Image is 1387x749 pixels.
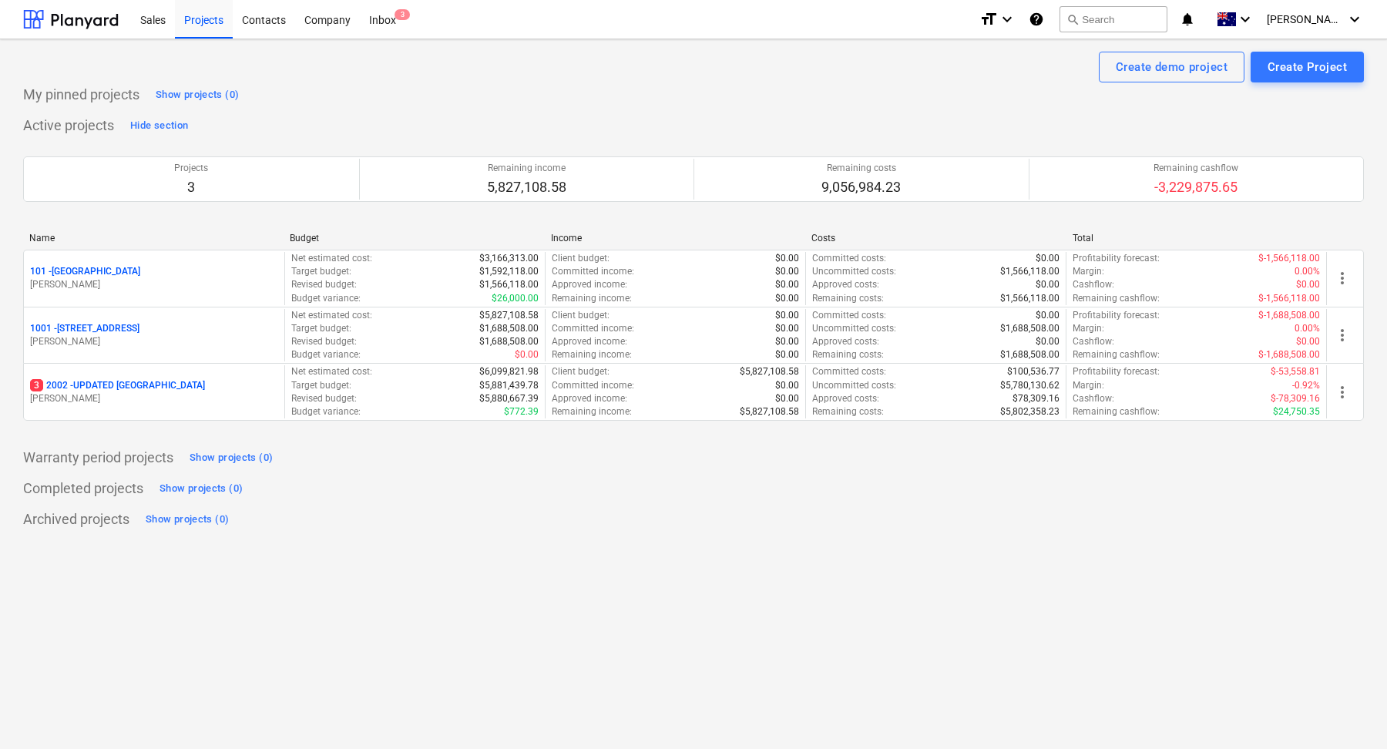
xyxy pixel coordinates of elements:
[291,392,357,405] p: Revised budget :
[30,379,43,391] span: 3
[504,405,539,418] p: $772.39
[552,309,610,322] p: Client budget :
[1073,233,1321,244] div: Total
[291,365,372,378] p: Net estimated cost :
[479,379,539,392] p: $5,881,439.78
[1073,278,1114,291] p: Cashflow :
[479,365,539,378] p: $6,099,821.98
[1073,265,1104,278] p: Margin :
[291,335,357,348] p: Revised budget :
[812,292,884,305] p: Remaining costs :
[1273,405,1320,418] p: $24,750.35
[1271,392,1320,405] p: $-78,309.16
[1295,322,1320,335] p: 0.00%
[291,265,351,278] p: Target budget :
[1000,348,1060,361] p: $1,688,508.00
[775,278,799,291] p: $0.00
[30,379,278,405] div: 32002 -UPDATED [GEOGRAPHIC_DATA][PERSON_NAME]
[30,322,139,335] p: 1001 - [STREET_ADDRESS]
[812,405,884,418] p: Remaining costs :
[30,265,278,291] div: 101 -[GEOGRAPHIC_DATA][PERSON_NAME]
[775,252,799,265] p: $0.00
[492,292,539,305] p: $26,000.00
[174,162,208,175] p: Projects
[1000,405,1060,418] p: $5,802,358.23
[1292,379,1320,392] p: -0.92%
[812,365,886,378] p: Committed costs :
[479,392,539,405] p: $5,880,667.39
[1073,309,1160,322] p: Profitability forecast :
[30,392,278,405] p: [PERSON_NAME]
[186,445,277,470] button: Show projects (0)
[1258,348,1320,361] p: $-1,688,508.00
[152,82,243,107] button: Show projects (0)
[1258,252,1320,265] p: $-1,566,118.00
[1267,13,1344,25] span: [PERSON_NAME]
[174,178,208,196] p: 3
[30,335,278,348] p: [PERSON_NAME]
[1073,365,1160,378] p: Profitability forecast :
[1268,57,1347,77] div: Create Project
[291,252,372,265] p: Net estimated cost :
[1333,326,1352,344] span: more_vert
[1296,278,1320,291] p: $0.00
[1116,57,1227,77] div: Create demo project
[740,365,799,378] p: $5,827,108.58
[998,10,1016,29] i: keyboard_arrow_down
[487,178,566,196] p: 5,827,108.58
[812,335,879,348] p: Approved costs :
[552,322,634,335] p: Committed income :
[1295,265,1320,278] p: 0.00%
[1000,292,1060,305] p: $1,566,118.00
[30,265,140,278] p: 101 - [GEOGRAPHIC_DATA]
[291,292,361,305] p: Budget variance :
[291,322,351,335] p: Target budget :
[1258,309,1320,322] p: $-1,688,508.00
[1271,365,1320,378] p: $-53,558.81
[515,348,539,361] p: $0.00
[812,265,896,278] p: Uncommitted costs :
[30,278,278,291] p: [PERSON_NAME]
[775,392,799,405] p: $0.00
[1073,392,1114,405] p: Cashflow :
[156,86,239,104] div: Show projects (0)
[30,379,205,392] p: 2002 - UPDATED [GEOGRAPHIC_DATA]
[552,379,634,392] p: Committed income :
[812,252,886,265] p: Committed costs :
[190,449,273,467] div: Show projects (0)
[1333,383,1352,401] span: more_vert
[1236,10,1254,29] i: keyboard_arrow_down
[811,233,1060,244] div: Costs
[775,322,799,335] p: $0.00
[812,278,879,291] p: Approved costs :
[23,116,114,135] p: Active projects
[395,9,410,20] span: 3
[821,162,901,175] p: Remaining costs
[1073,252,1160,265] p: Profitability forecast :
[775,309,799,322] p: $0.00
[142,507,233,532] button: Show projects (0)
[291,278,357,291] p: Revised budget :
[812,392,879,405] p: Approved costs :
[1036,252,1060,265] p: $0.00
[775,265,799,278] p: $0.00
[552,292,632,305] p: Remaining income :
[1154,162,1238,175] p: Remaining cashflow
[551,233,799,244] div: Income
[23,448,173,467] p: Warranty period projects
[775,292,799,305] p: $0.00
[479,309,539,322] p: $5,827,108.58
[23,86,139,104] p: My pinned projects
[1251,52,1364,82] button: Create Project
[146,511,229,529] div: Show projects (0)
[775,348,799,361] p: $0.00
[1258,292,1320,305] p: $-1,566,118.00
[1029,10,1044,29] i: Knowledge base
[1073,379,1104,392] p: Margin :
[1036,309,1060,322] p: $0.00
[552,335,627,348] p: Approved income :
[1007,365,1060,378] p: $100,536.77
[812,309,886,322] p: Committed costs :
[130,117,188,135] div: Hide section
[291,348,361,361] p: Budget variance :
